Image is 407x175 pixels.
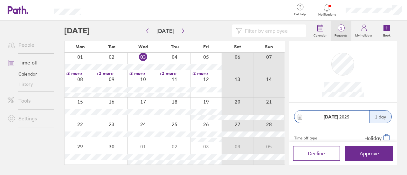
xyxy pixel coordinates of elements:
[128,71,159,76] a: +3 more
[3,94,54,107] a: Tools
[376,21,397,41] a: Book
[3,69,54,79] a: Calendar
[191,71,222,76] a: +2 more
[364,135,382,141] span: Holiday
[369,111,391,123] div: 1 day
[310,21,331,41] a: Calendar
[308,151,325,156] span: Decline
[293,146,341,161] button: Decline
[294,133,317,141] div: Time off type
[171,44,179,49] span: Thu
[331,32,351,37] label: Requests
[3,79,54,89] a: History
[3,56,54,69] a: Time off
[242,25,302,37] input: Filter by employee
[3,38,54,51] a: People
[331,26,351,31] span: 1
[351,21,376,41] a: My holidays
[317,13,337,17] span: Notifications
[324,114,349,119] span: 2025
[317,3,337,17] a: Notifications
[75,44,85,49] span: Mon
[324,114,338,120] strong: [DATE]
[65,71,96,76] a: +3 more
[379,32,394,37] label: Book
[290,12,310,16] span: Get help
[310,32,331,37] label: Calendar
[203,44,209,49] span: Fri
[345,146,393,161] button: Approve
[331,21,351,41] a: 1Requests
[234,44,241,49] span: Sat
[351,32,376,37] label: My holidays
[265,44,273,49] span: Sun
[138,44,148,49] span: Wed
[360,151,379,156] span: Approve
[159,71,190,76] a: +2 more
[3,112,54,125] a: Settings
[96,71,127,76] a: +2 more
[108,44,115,49] span: Tue
[151,26,179,36] button: [DATE]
